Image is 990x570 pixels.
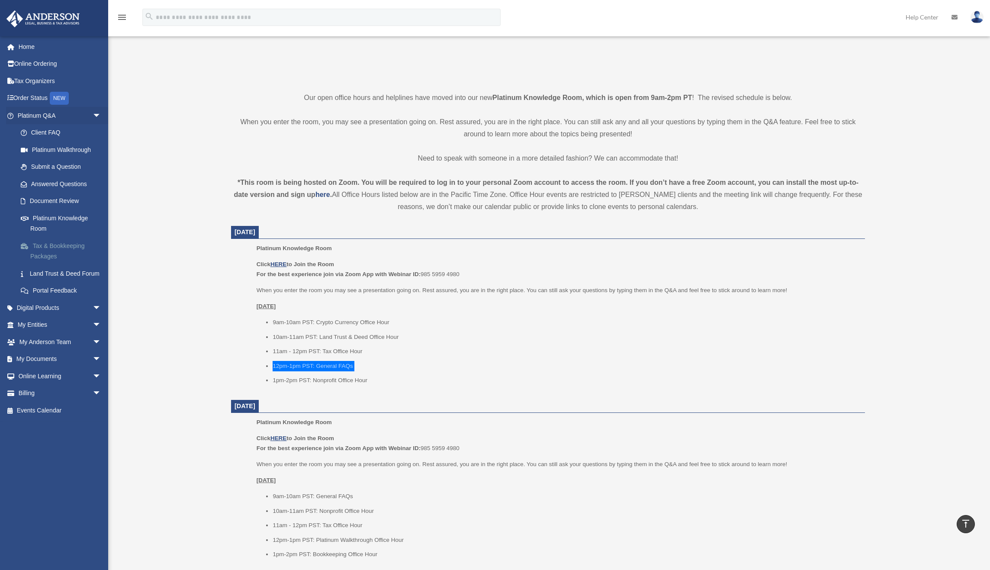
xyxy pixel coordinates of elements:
[257,459,859,470] p: When you enter the room you may see a presentation going on. Rest assured, you are in the right p...
[273,506,859,516] li: 10am-11am PST: Nonprofit Office Hour
[257,303,276,309] u: [DATE]
[971,11,984,23] img: User Pic
[6,351,114,368] a: My Documentsarrow_drop_down
[273,549,859,560] li: 1pm-2pm PST: Bookkeeping Office Hour
[12,209,110,237] a: Platinum Knowledge Room
[93,385,110,403] span: arrow_drop_down
[257,271,421,277] b: For the best experience join via Zoom App with Webinar ID:
[6,402,114,419] a: Events Calendar
[93,367,110,385] span: arrow_drop_down
[235,403,255,409] span: [DATE]
[6,333,114,351] a: My Anderson Teamarrow_drop_down
[6,367,114,385] a: Online Learningarrow_drop_down
[12,158,114,176] a: Submit a Question
[257,261,334,267] b: Click to Join the Room
[117,15,127,23] a: menu
[235,229,255,235] span: [DATE]
[273,520,859,531] li: 11am - 12pm PST: Tax Office Hour
[257,433,859,454] p: 985 5959 4980
[273,535,859,545] li: 12pm-1pm PST: Platinum Walkthrough Office Hour
[315,191,330,198] a: here
[6,316,114,334] a: My Entitiesarrow_drop_down
[12,124,114,142] a: Client FAQ
[231,92,865,104] p: Our open office hours and helplines have moved into our new ! The revised schedule is below.
[961,518,971,529] i: vertical_align_top
[330,191,332,198] strong: .
[6,107,114,124] a: Platinum Q&Aarrow_drop_down
[6,72,114,90] a: Tax Organizers
[93,316,110,334] span: arrow_drop_down
[6,299,114,316] a: Digital Productsarrow_drop_down
[273,346,859,357] li: 11am - 12pm PST: Tax Office Hour
[257,445,421,451] b: For the best experience join via Zoom App with Webinar ID:
[231,116,865,140] p: When you enter the room, you may see a presentation going on. Rest assured, you are in the right ...
[12,265,114,282] a: Land Trust & Deed Forum
[492,94,692,101] strong: Platinum Knowledge Room, which is open from 9am-2pm PT
[273,317,859,328] li: 9am-10am PST: Crypto Currency Office Hour
[145,12,154,21] i: search
[273,361,859,371] li: 12pm-1pm PST: General FAQs
[93,107,110,125] span: arrow_drop_down
[231,177,865,213] div: All Office Hours listed below are in the Pacific Time Zone. Office Hour events are restricted to ...
[6,90,114,107] a: Order StatusNEW
[270,261,286,267] a: HERE
[6,55,114,73] a: Online Ordering
[4,10,82,27] img: Anderson Advisors Platinum Portal
[257,285,859,296] p: When you enter the room you may see a presentation going on. Rest assured, you are in the right p...
[270,435,286,441] a: HERE
[12,282,114,299] a: Portal Feedback
[273,375,859,386] li: 1pm-2pm PST: Nonprofit Office Hour
[93,351,110,368] span: arrow_drop_down
[957,515,975,533] a: vertical_align_top
[6,38,114,55] a: Home
[257,259,859,280] p: 985 5959 4980
[93,299,110,317] span: arrow_drop_down
[117,12,127,23] i: menu
[257,435,334,441] b: Click to Join the Room
[12,175,114,193] a: Answered Questions
[257,245,332,251] span: Platinum Knowledge Room
[257,477,276,483] u: [DATE]
[234,179,858,198] strong: *This room is being hosted on Zoom. You will be required to log in to your personal Zoom account ...
[93,333,110,351] span: arrow_drop_down
[50,92,69,105] div: NEW
[12,193,114,210] a: Document Review
[257,419,332,425] span: Platinum Knowledge Room
[273,332,859,342] li: 10am-11am PST: Land Trust & Deed Office Hour
[6,385,114,402] a: Billingarrow_drop_down
[12,141,114,158] a: Platinum Walkthrough
[273,491,859,502] li: 9am-10am PST: General FAQs
[231,152,865,164] p: Need to speak with someone in a more detailed fashion? We can accommodate that!
[12,237,114,265] a: Tax & Bookkeeping Packages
